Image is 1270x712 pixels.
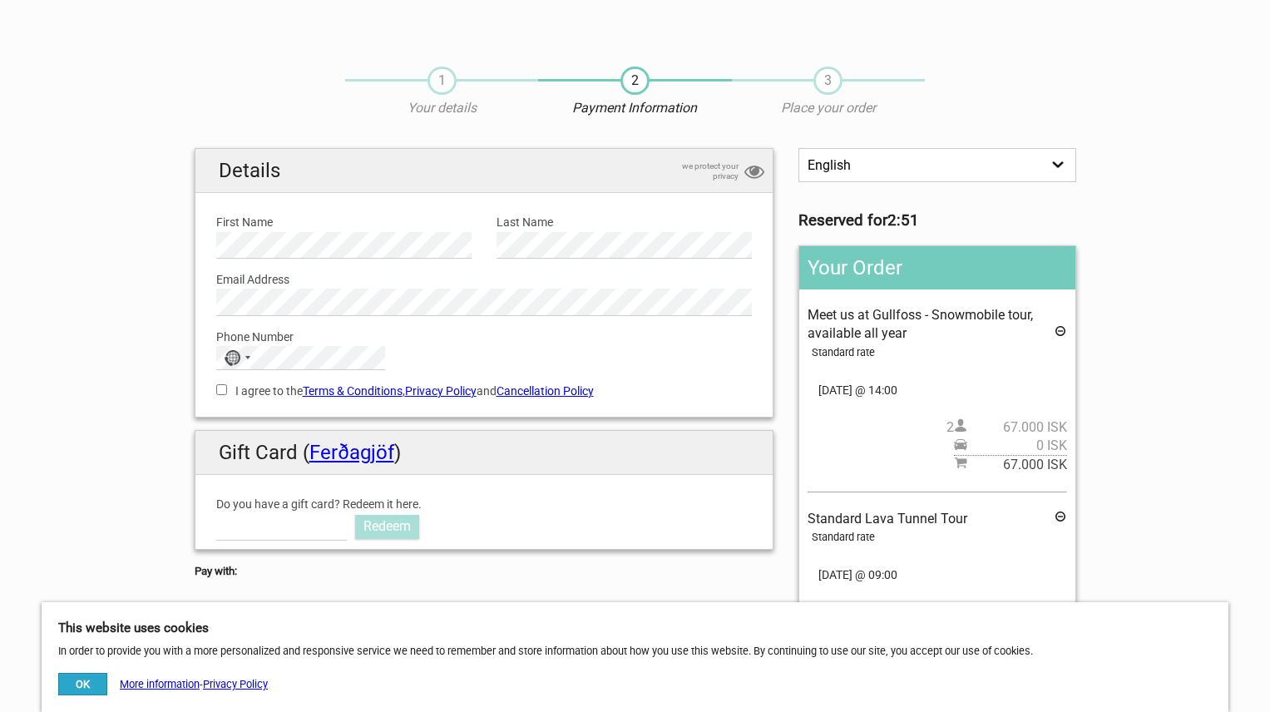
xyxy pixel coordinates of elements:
[808,381,1066,399] span: [DATE] @ 14:00
[813,67,843,95] span: 3
[216,328,753,346] label: Phone Number
[808,566,1066,584] span: [DATE] @ 09:00
[538,99,731,117] p: Payment Information
[309,441,394,464] a: Ferðagjöf
[497,384,594,398] a: Cancellation Policy
[808,307,1033,341] span: Meet us at Gullfoss - Snowmobile tour, available all year
[355,515,419,538] a: Redeem
[216,495,472,513] label: Do you have a gift card? Redeem it here.
[812,528,1066,546] div: Standard rate
[216,270,753,289] label: Email Address
[732,99,925,117] p: Place your order
[808,511,967,527] span: Standard Lava Tunnel Tour
[405,384,477,398] a: Privacy Policy
[620,67,650,95] span: 2
[345,99,538,117] p: Your details
[946,418,1067,437] span: 2 person(s)
[887,211,919,230] strong: 2:51
[195,562,774,581] h5: Pay with:
[954,437,1067,455] span: Pickup price
[655,161,739,181] span: we protect your privacy
[799,246,1075,289] h2: Your Order
[216,382,753,400] label: I agree to the , and
[812,344,1066,362] div: Standard rate
[58,673,107,695] button: OK
[954,455,1067,474] span: Subtotal
[217,347,259,368] button: Selected country
[195,431,773,475] h2: Gift Card ( )
[798,211,1075,230] h3: Reserved for
[58,673,268,695] div: -
[42,602,1228,712] div: In order to provide you with a more personalized and responsive service we need to remember and s...
[203,678,268,690] a: Privacy Policy
[120,678,200,690] a: More information
[427,67,457,95] span: 1
[303,384,403,398] a: Terms & Conditions
[195,601,344,635] iframe: Secure payment button frame
[58,619,1212,637] h5: This website uses cookies
[195,149,773,193] h2: Details
[967,418,1067,437] span: 67.000 ISK
[497,213,752,231] label: Last Name
[967,456,1067,474] span: 67.000 ISK
[216,213,472,231] label: First Name
[744,161,764,184] i: privacy protection
[967,437,1067,455] span: 0 ISK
